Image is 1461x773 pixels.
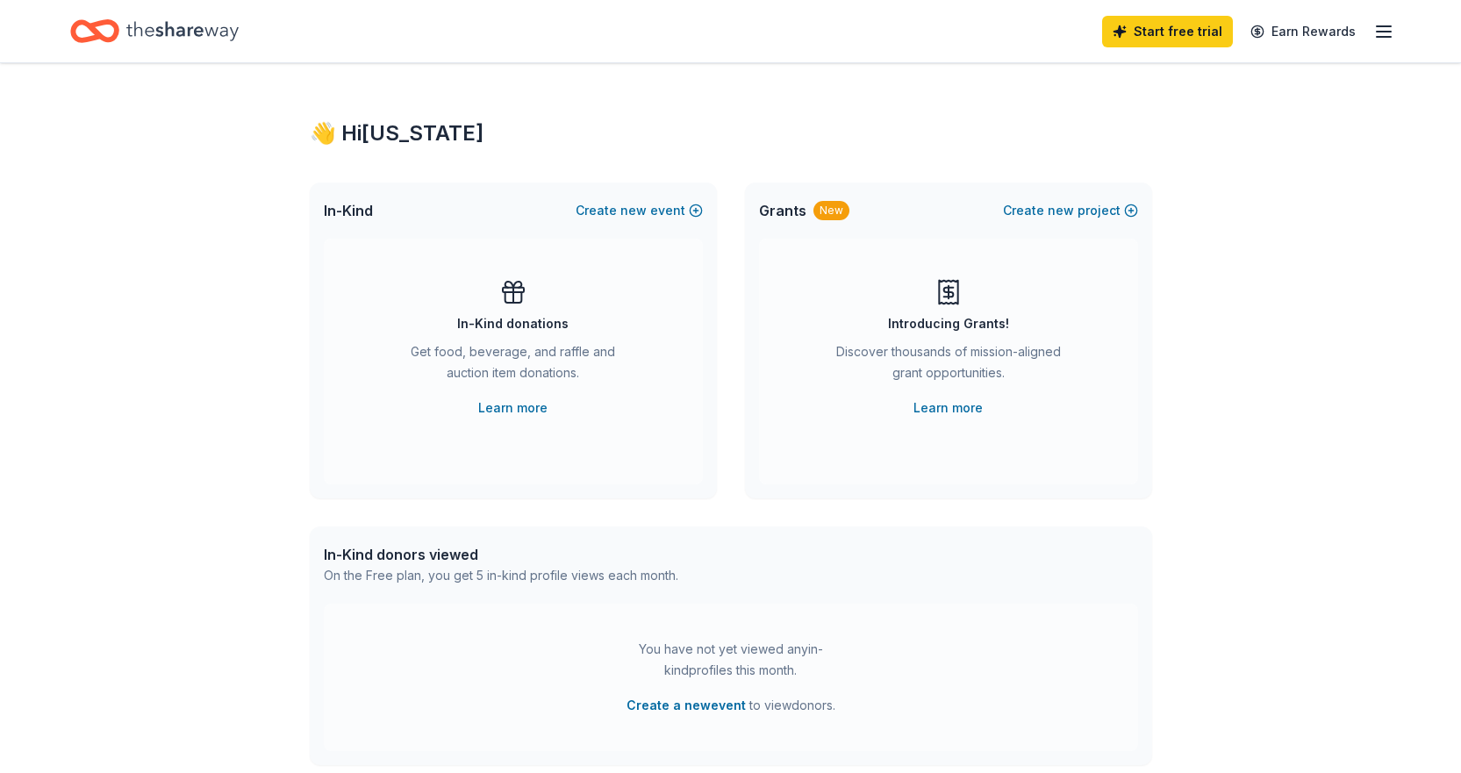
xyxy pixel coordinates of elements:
div: You have not yet viewed any in-kind profiles this month. [621,639,841,681]
button: Createnewproject [1003,200,1138,221]
span: to view donors . [627,695,835,716]
div: 👋 Hi [US_STATE] [310,119,1152,147]
span: new [1048,200,1074,221]
div: New [813,201,849,220]
a: Start free trial [1102,16,1233,47]
div: Get food, beverage, and raffle and auction item donations. [394,341,633,390]
span: new [620,200,647,221]
button: Create a newevent [627,695,746,716]
div: In-Kind donations [457,313,569,334]
div: On the Free plan, you get 5 in-kind profile views each month. [324,565,678,586]
a: Earn Rewards [1240,16,1366,47]
a: Learn more [913,397,983,419]
div: Introducing Grants! [888,313,1009,334]
span: In-Kind [324,200,373,221]
button: Createnewevent [576,200,703,221]
div: In-Kind donors viewed [324,544,678,565]
span: Grants [759,200,806,221]
div: Discover thousands of mission-aligned grant opportunities. [829,341,1068,390]
a: Learn more [478,397,548,419]
a: Home [70,11,239,52]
